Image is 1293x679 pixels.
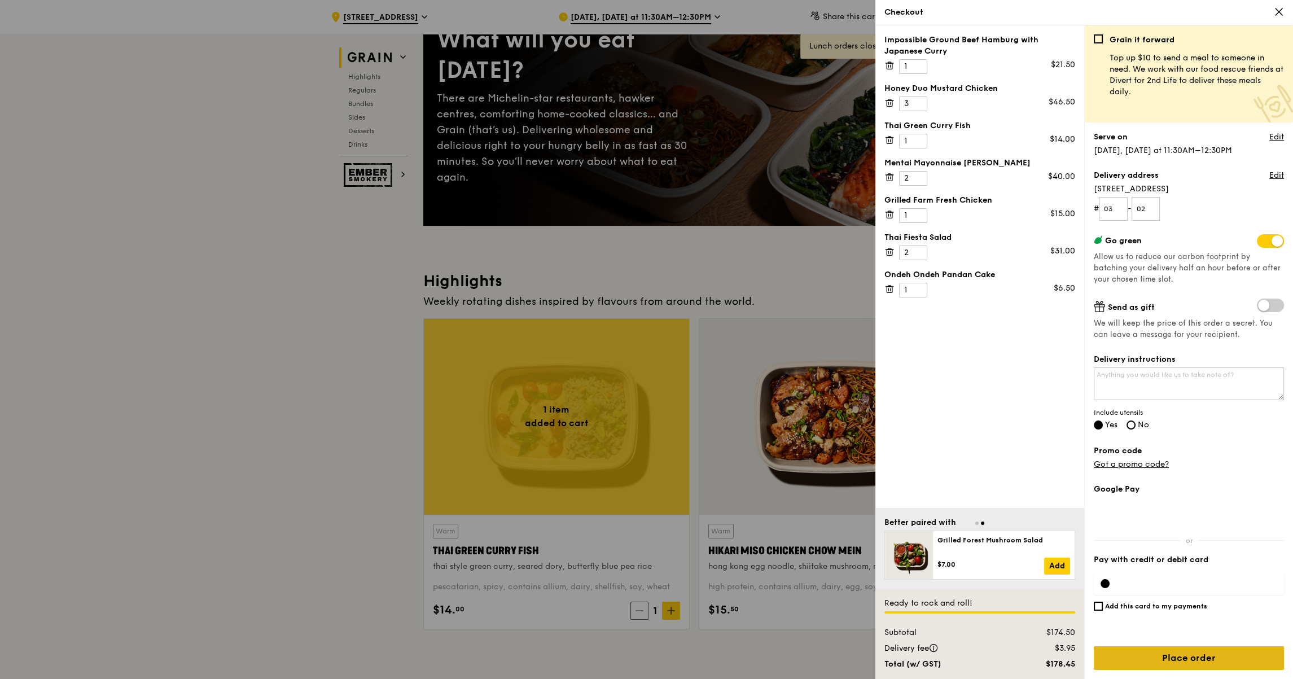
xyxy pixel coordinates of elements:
[1132,197,1160,221] input: Unit
[1014,627,1082,638] div: $174.50
[1049,97,1075,108] div: $46.50
[884,232,1075,243] div: Thai Fiesta Salad
[1094,554,1284,566] label: Pay with credit or debit card
[1094,484,1284,495] label: Google Pay
[878,627,1014,638] div: Subtotal
[884,34,1075,57] div: Impossible Ground Beef Hamburg with Japanese Curry
[884,157,1075,169] div: Mentai Mayonnaise [PERSON_NAME]
[1014,643,1082,654] div: $3.95
[884,195,1075,206] div: Grilled Farm Fresh Chicken
[878,659,1014,670] div: Total (w/ GST)
[1110,35,1174,45] b: Grain it forward
[1094,318,1284,340] span: We will keep the price of this order a secret. You can leave a message for your recipient.
[1094,445,1284,457] label: Promo code
[1094,183,1284,195] span: [STREET_ADDRESS]
[1099,197,1128,221] input: Floor
[878,643,1014,654] div: Delivery fee
[1127,420,1136,430] input: No
[1094,502,1284,527] iframe: Secure payment button frame
[1051,59,1075,71] div: $21.50
[884,83,1075,94] div: Honey Duo Mustard Chicken
[1048,171,1075,182] div: $40.00
[1094,354,1284,365] label: Delivery instructions
[884,598,1075,609] div: Ready to rock and roll!
[1094,602,1103,611] input: Add this card to my payments
[981,522,984,525] span: Go to slide 2
[1094,197,1284,221] form: # -
[1094,408,1284,417] span: Include utensils
[1108,303,1155,312] span: Send as gift
[1094,132,1128,143] label: Serve on
[1105,420,1117,430] span: Yes
[937,536,1070,545] div: Grilled Forest Mushroom Salad
[1110,52,1284,98] p: Top up $10 to send a meal to someone in need. We work with our food rescue friends at Divert for ...
[1094,252,1281,284] span: Allow us to reduce our carbon footprint by batching your delivery half an hour before or after yo...
[1050,208,1075,220] div: $15.00
[1253,85,1293,125] img: Meal donation
[937,560,1044,569] div: $7.00
[884,7,1284,18] div: Checkout
[1105,602,1207,611] h6: Add this card to my payments
[1044,558,1070,575] a: Add
[1094,646,1284,670] input: Place order
[1050,134,1075,145] div: $14.00
[1094,170,1159,181] label: Delivery address
[1054,283,1075,294] div: $6.50
[884,269,1075,281] div: Ondeh Ondeh Pandan Cake
[975,522,979,525] span: Go to slide 1
[1105,236,1142,246] span: Go green
[1094,459,1169,469] a: Got a promo code?
[1269,132,1284,143] a: Edit
[1050,246,1075,257] div: $31.00
[1269,170,1284,181] a: Edit
[1094,146,1232,155] span: [DATE], [DATE] at 11:30AM–12:30PM
[1094,420,1103,430] input: Yes
[884,120,1075,132] div: Thai Green Curry Fish
[1119,579,1277,588] iframe: Secure card payment input frame
[1138,420,1149,430] span: No
[884,517,956,528] div: Better paired with
[1014,659,1082,670] div: $178.45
